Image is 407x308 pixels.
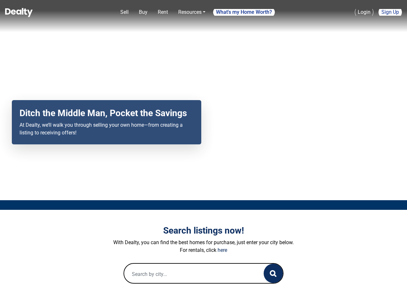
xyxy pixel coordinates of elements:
[155,6,171,19] a: Rent
[26,239,381,246] p: With Dealty, you can find the best homes for purchase, just enter your city below.
[5,8,33,17] img: Dealty - Buy, Sell & Rent Homes
[124,264,251,284] input: Search by city...
[20,108,194,119] h2: Ditch the Middle Man, Pocket the Savings
[20,121,194,137] p: At Dealty, we’ll walk you through selling your own home—from creating a listing to receiving offers!
[136,6,150,19] a: Buy
[379,5,402,19] a: Sign Up
[385,286,401,302] iframe: Intercom live chat
[355,5,373,19] a: Login
[213,7,275,17] a: What's my Home Worth?
[26,225,381,236] h3: Search listings now!
[26,246,381,254] p: For rentals, click
[118,6,131,19] a: Sell
[176,6,208,19] a: Resources
[218,247,227,253] a: here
